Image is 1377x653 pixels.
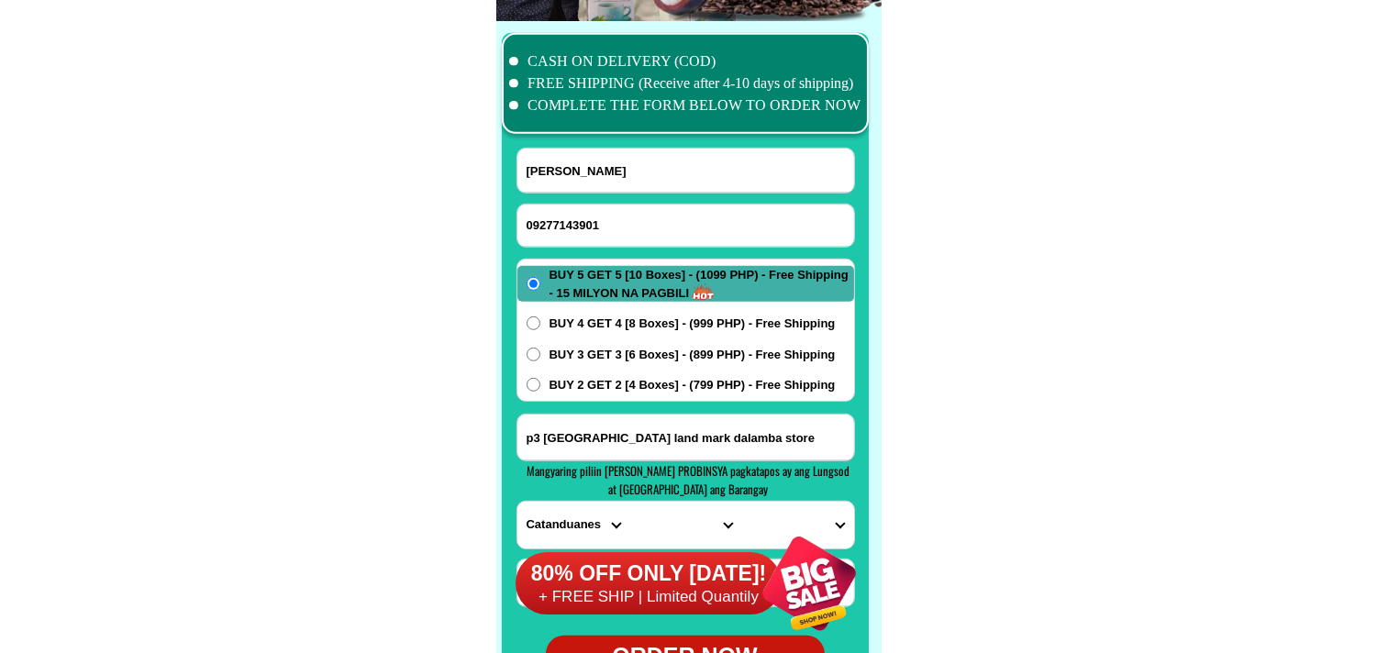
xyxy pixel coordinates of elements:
span: BUY 3 GET 3 [6 Boxes] - (899 PHP) - Free Shipping [550,346,836,364]
input: BUY 2 GET 2 [4 Boxes] - (799 PHP) - Free Shipping [527,378,540,392]
input: BUY 5 GET 5 [10 Boxes] - (1099 PHP) - Free Shipping - 15 MILYON NA PAGBILI [527,277,540,291]
select: Select commune [741,502,853,548]
li: FREE SHIPPING (Receive after 4-10 days of shipping) [509,72,861,94]
span: Mangyaring piliin [PERSON_NAME] PROBINSYA pagkatapos ay ang Lungsod at [GEOGRAPHIC_DATA] ang Bara... [527,461,850,498]
input: Input address [517,415,854,460]
select: Select district [629,502,741,548]
input: Input phone_number [517,205,854,247]
h6: + FREE SHIP | Limited Quantily [516,587,782,607]
li: COMPLETE THE FORM BELOW TO ORDER NOW [509,94,861,116]
input: BUY 3 GET 3 [6 Boxes] - (899 PHP) - Free Shipping [527,348,540,361]
li: CASH ON DELIVERY (COD) [509,50,861,72]
select: Select province [517,502,629,548]
input: Input full_name [517,149,854,193]
span: BUY 5 GET 5 [10 Boxes] - (1099 PHP) - Free Shipping - 15 MILYON NA PAGBILI [550,266,854,302]
h6: 80% OFF ONLY [DATE]! [516,560,782,588]
input: BUY 4 GET 4 [8 Boxes] - (999 PHP) - Free Shipping [527,316,540,330]
span: BUY 2 GET 2 [4 Boxes] - (799 PHP) - Free Shipping [550,376,836,394]
span: BUY 4 GET 4 [8 Boxes] - (999 PHP) - Free Shipping [550,315,836,333]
